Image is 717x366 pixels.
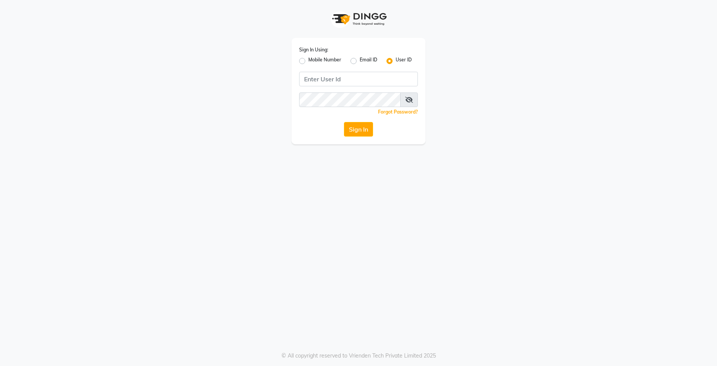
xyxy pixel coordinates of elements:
label: Email ID [360,56,377,66]
img: logo1.svg [328,8,389,30]
a: Forgot Password? [378,109,418,115]
input: Username [299,72,418,86]
label: User ID [396,56,412,66]
label: Sign In Using: [299,46,328,53]
input: Username [299,92,401,107]
label: Mobile Number [308,56,341,66]
button: Sign In [344,122,373,137]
